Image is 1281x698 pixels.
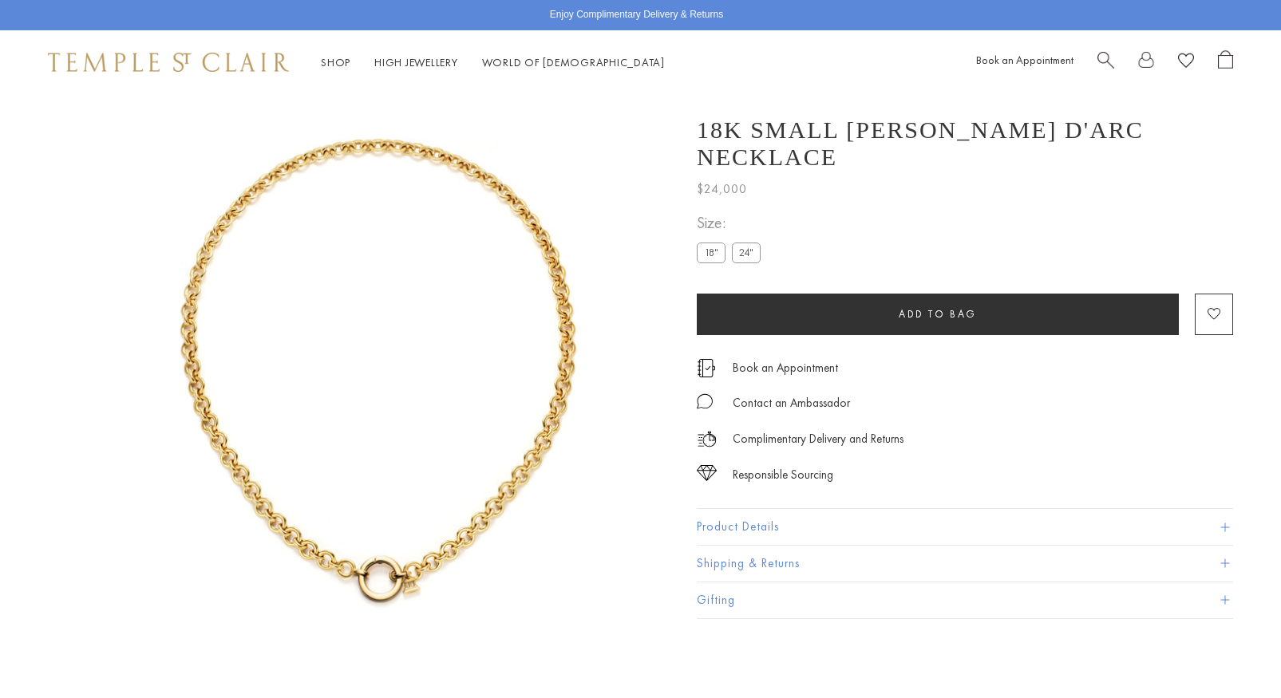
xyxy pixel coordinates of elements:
img: Temple St. Clair [48,53,289,72]
img: icon_appointment.svg [697,359,716,377]
span: Add to bag [899,307,977,321]
a: Book an Appointment [733,359,838,377]
p: Complimentary Delivery and Returns [733,429,903,449]
p: Enjoy Complimentary Delivery & Returns [550,7,723,23]
button: Shipping & Returns [697,546,1233,582]
span: $24,000 [697,179,747,199]
img: N78802-R7ARC18 [104,94,658,649]
label: 18" [697,243,726,262]
button: Product Details [697,509,1233,545]
iframe: Gorgias live chat messenger [1201,623,1265,682]
span: Size: [697,210,767,236]
a: High JewelleryHigh Jewellery [374,55,458,69]
button: Gifting [697,582,1233,618]
a: World of [DEMOGRAPHIC_DATA]World of [DEMOGRAPHIC_DATA] [482,55,665,69]
a: Open Shopping Bag [1218,50,1233,75]
h1: 18K Small [PERSON_NAME] d'Arc Necklace [697,116,1233,171]
img: icon_sourcing.svg [697,465,717,481]
a: Book an Appointment [976,53,1073,67]
a: View Wishlist [1178,50,1194,75]
a: Search [1097,50,1114,75]
div: Contact an Ambassador [733,393,850,413]
div: Responsible Sourcing [733,465,833,485]
nav: Main navigation [321,53,665,73]
label: 24" [732,243,761,262]
img: icon_delivery.svg [697,429,717,449]
button: Add to bag [697,294,1179,335]
a: ShopShop [321,55,350,69]
img: MessageIcon-01_2.svg [697,393,713,409]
